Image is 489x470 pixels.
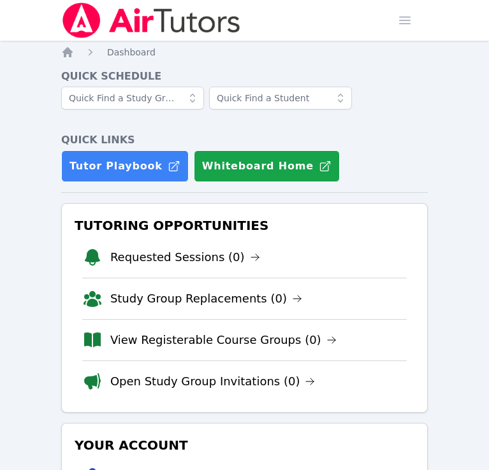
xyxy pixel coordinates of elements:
[61,87,204,110] input: Quick Find a Study Group
[61,69,428,84] h4: Quick Schedule
[61,3,242,38] img: Air Tutors
[72,214,417,237] h3: Tutoring Opportunities
[107,47,156,57] span: Dashboard
[107,46,156,59] a: Dashboard
[61,132,428,148] h4: Quick Links
[72,434,417,457] h3: Your Account
[110,373,316,390] a: Open Study Group Invitations (0)
[110,290,302,308] a: Study Group Replacements (0)
[110,248,260,266] a: Requested Sessions (0)
[194,150,340,182] button: Whiteboard Home
[61,150,189,182] a: Tutor Playbook
[110,331,337,349] a: View Registerable Course Groups (0)
[209,87,352,110] input: Quick Find a Student
[61,46,428,59] nav: Breadcrumb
